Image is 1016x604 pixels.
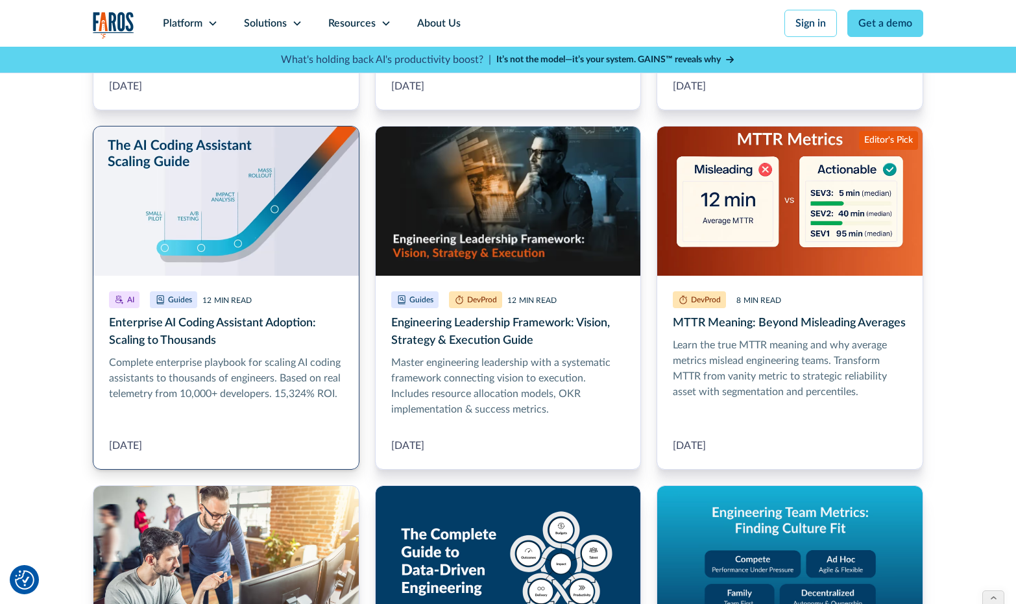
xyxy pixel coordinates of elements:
[784,10,837,37] a: Sign in
[375,126,642,470] a: Engineering Leadership Framework: Vision, Strategy & Execution Guide
[657,126,923,470] a: MTTR Meaning: Beyond Misleading Averages
[15,570,34,590] button: Cookie Settings
[15,570,34,590] img: Revisit consent button
[244,16,287,31] div: Solutions
[847,10,923,37] a: Get a demo
[496,55,721,64] strong: It’s not the model—it’s your system. GAINS™ reveals why
[163,16,202,31] div: Platform
[496,53,735,67] a: It’s not the model—it’s your system. GAINS™ reveals why
[328,16,376,31] div: Resources
[93,126,359,470] a: Enterprise AI Coding Assistant Adoption: Scaling to Thousands
[93,12,134,38] a: home
[93,12,134,38] img: Logo of the analytics and reporting company Faros.
[281,52,491,67] p: What's holding back AI's productivity boost? |
[657,127,923,276] img: Illustration of misleading vs. actionable MTTR metrics
[376,127,641,276] img: Realistic image of an engineering leader at work
[93,127,359,276] img: Illustration of hockey stick-like scaling from pilot to mass rollout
